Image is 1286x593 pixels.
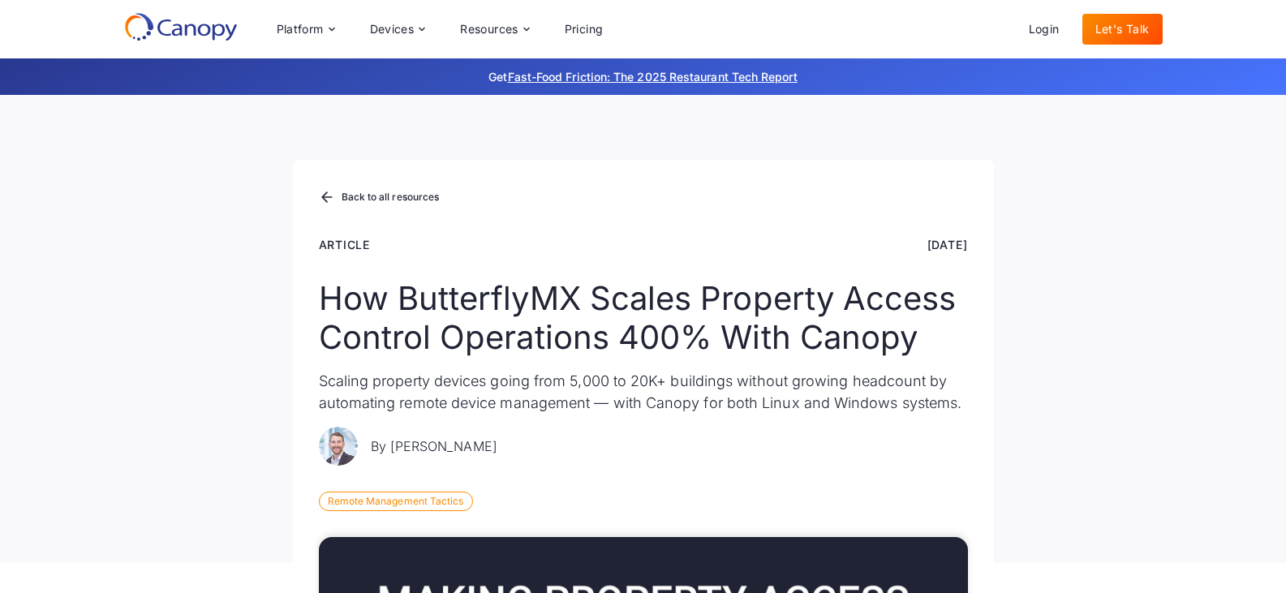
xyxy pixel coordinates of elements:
[370,24,415,35] div: Devices
[357,13,438,45] div: Devices
[246,68,1041,85] p: Get
[508,70,798,84] a: Fast-Food Friction: The 2025 Restaurant Tech Report
[1082,14,1163,45] a: Let's Talk
[319,370,968,414] p: Scaling property devices going from 5,000 to 20K+ buildings without growing headcount by automati...
[277,24,324,35] div: Platform
[552,14,617,45] a: Pricing
[264,13,347,45] div: Platform
[319,279,968,357] h1: How ButterflyMX Scales Property Access Control Operations 400% With Canopy
[319,236,371,253] div: Article
[319,492,473,511] div: Remote Management Tactics
[447,13,541,45] div: Resources
[1016,14,1073,45] a: Login
[342,192,440,202] div: Back to all resources
[927,236,968,253] div: [DATE]
[460,24,518,35] div: Resources
[371,436,497,456] p: By [PERSON_NAME]
[319,187,440,208] a: Back to all resources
